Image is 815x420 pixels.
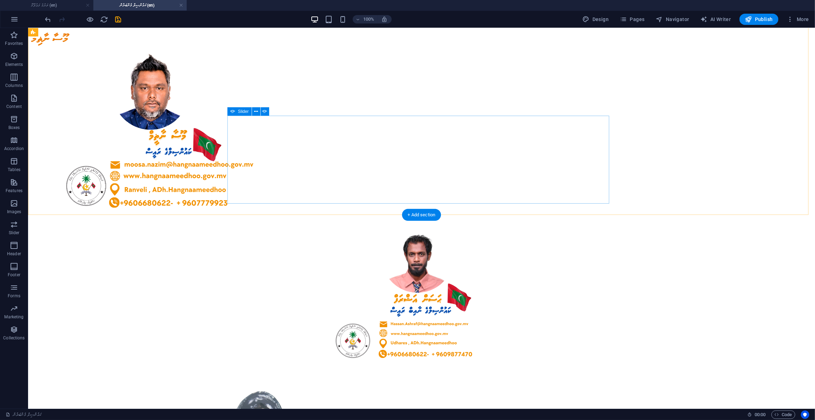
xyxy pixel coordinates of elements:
[6,104,22,109] p: Content
[583,16,609,23] span: Design
[44,15,52,23] i: Undo: Delete elements (Ctrl+Z)
[760,412,761,417] span: :
[801,411,809,419] button: Usercentrics
[8,272,20,278] p: Footer
[698,14,734,25] button: AI Writer
[238,109,249,114] span: Slider
[93,1,187,9] h4: ކައުންސިލް މެންބަރުން (en)
[8,167,20,172] p: Tables
[382,16,388,22] i: On resize automatically adjust zoom level to fit chosen device.
[771,411,795,419] button: Code
[402,209,441,221] div: + Add section
[740,14,778,25] button: Publish
[4,146,24,151] p: Accordion
[580,14,612,25] div: Design (Ctrl+Alt+Y)
[114,15,122,23] button: save
[5,41,23,46] p: Favorites
[100,15,108,23] i: Reload page
[100,15,108,23] button: reload
[775,411,792,419] span: Code
[787,16,809,23] span: More
[3,335,25,341] p: Collections
[7,209,21,215] p: Images
[8,125,20,130] p: Boxes
[353,15,378,23] button: 100%
[44,15,52,23] button: undo
[620,16,644,23] span: Pages
[5,83,23,88] p: Columns
[6,188,22,194] p: Features
[747,411,766,419] h6: Session time
[5,62,23,67] p: Elements
[755,411,766,419] span: 00 00
[9,230,20,236] p: Slider
[580,14,612,25] button: Design
[617,14,647,25] button: Pages
[363,15,375,23] h6: 100%
[114,15,122,23] i: Save (Ctrl+S)
[6,411,41,419] a: Click to cancel selection. Double-click to open Pages
[745,16,773,23] span: Publish
[656,16,689,23] span: Navigator
[4,314,24,320] p: Marketing
[701,16,731,23] span: AI Writer
[7,251,21,257] p: Header
[653,14,692,25] button: Navigator
[784,14,812,25] button: More
[8,293,20,299] p: Forms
